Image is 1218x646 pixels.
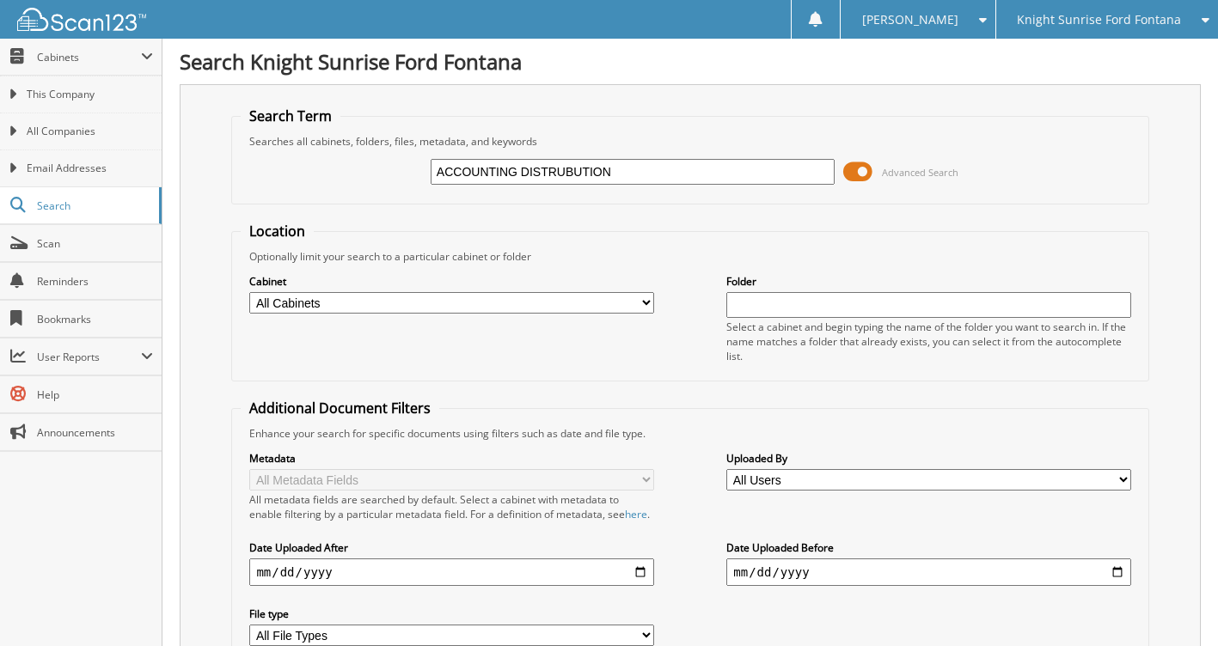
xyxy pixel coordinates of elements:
[27,124,153,139] span: All Companies
[726,274,1130,289] label: Folder
[249,492,653,521] div: All metadata fields are searched by default. Select a cabinet with metadata to enable filtering b...
[726,451,1130,466] label: Uploaded By
[241,222,314,241] legend: Location
[249,606,653,621] label: File type
[27,87,153,102] span: This Company
[726,558,1130,586] input: end
[726,320,1130,363] div: Select a cabinet and begin typing the name of the folder you want to search in. If the name match...
[726,540,1130,555] label: Date Uploaded Before
[249,274,653,289] label: Cabinet
[249,451,653,466] label: Metadata
[37,50,141,64] span: Cabinets
[37,425,153,440] span: Announcements
[241,399,439,417] legend: Additional Document Filters
[249,540,653,555] label: Date Uploaded After
[37,350,141,364] span: User Reports
[241,107,340,125] legend: Search Term
[17,8,146,31] img: scan123-logo-white.svg
[180,47,1201,76] h1: Search Knight Sunrise Ford Fontana
[882,166,958,179] span: Advanced Search
[37,387,153,402] span: Help
[625,507,647,521] a: here
[37,236,153,251] span: Scan
[249,558,653,586] input: start
[241,134,1139,149] div: Searches all cabinets, folders, files, metadata, and keywords
[37,198,150,213] span: Search
[862,15,958,25] span: [PERSON_NAME]
[1017,15,1181,25] span: Knight Sunrise Ford Fontana
[27,161,153,176] span: Email Addresses
[37,312,153,326] span: Bookmarks
[37,274,153,289] span: Reminders
[241,249,1139,264] div: Optionally limit your search to a particular cabinet or folder
[241,426,1139,441] div: Enhance your search for specific documents using filters such as date and file type.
